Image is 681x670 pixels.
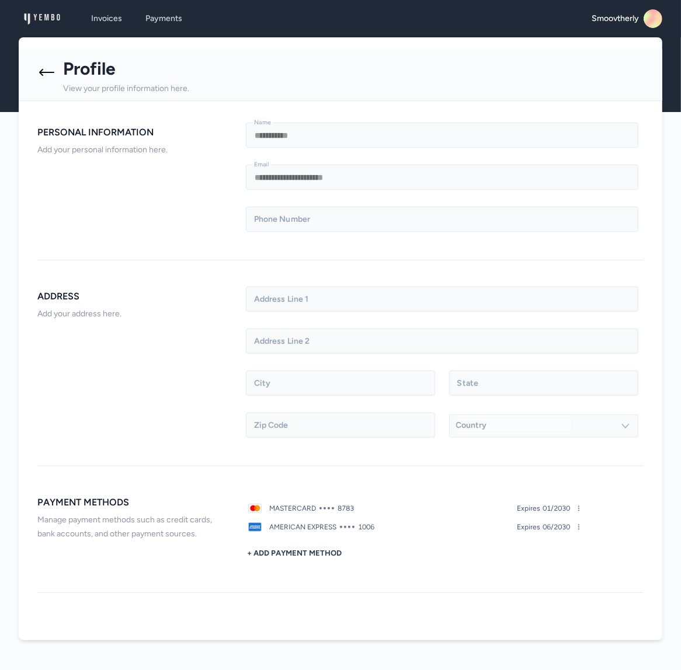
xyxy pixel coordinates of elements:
a: Invoices [84,8,129,29]
div: mastercard [269,504,316,513]
div: 01 / 2030 [517,504,571,513]
div: 06 / 2030 [517,522,571,532]
h1: Profile [63,58,237,79]
a: Payments [138,8,189,29]
button: Country [449,414,638,438]
h2: ADDRESS [37,288,227,305]
h2: PAYMENT METHODS [37,494,227,511]
button: + Add Payment Method [246,541,343,564]
span: Smoovtherly [592,13,639,25]
p: Add your address here. [37,307,227,321]
a: Smoovtherly [592,9,662,28]
div: american express [269,522,336,532]
p: Add your personal information here. [37,143,227,157]
h2: PERSONAL INFORMATION [37,124,227,141]
div: Expires [517,504,541,513]
div: 1006 [358,522,374,532]
p: View your profile information here. [63,82,189,96]
label: Name [254,118,275,127]
div: Expires [517,522,541,532]
img: logo_1739579967.png [23,9,61,28]
label: Email [254,160,273,169]
div: 8783 [338,504,354,513]
p: Manage payment methods such as credit cards, bank accounts, and other payment sources. [37,513,227,541]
